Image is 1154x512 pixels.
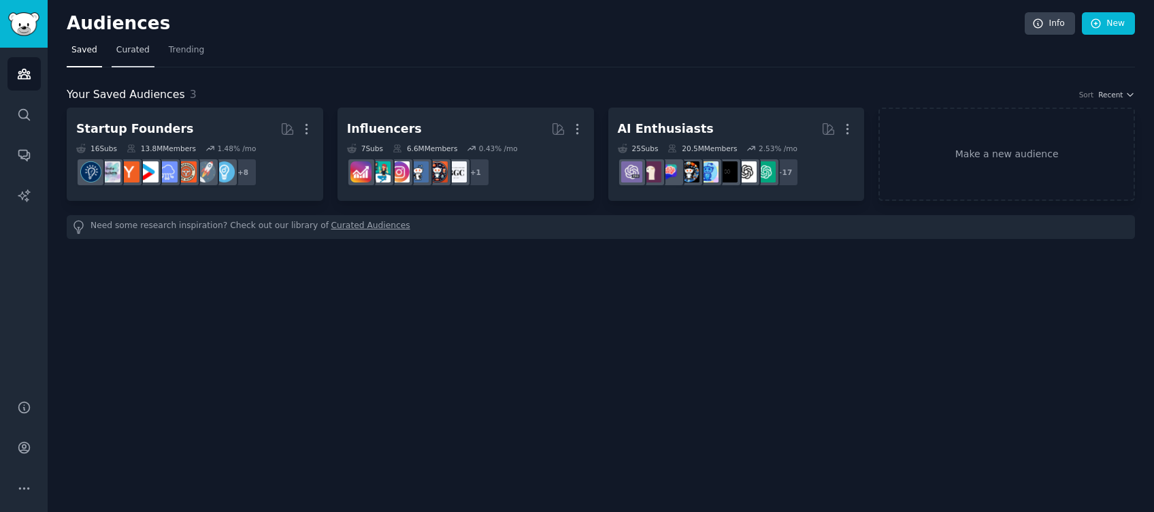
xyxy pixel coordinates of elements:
[169,44,204,57] span: Trending
[137,161,159,182] img: startup
[697,161,719,182] img: artificial
[1098,90,1135,99] button: Recent
[156,161,178,182] img: SaaS
[393,144,457,153] div: 6.6M Members
[76,144,117,153] div: 16 Sub s
[337,108,594,201] a: Influencers7Subs6.6MMembers0.43% /mo+1BeautyGuruChattersocialmediaInstagramInstagramMarketinginfl...
[479,144,518,153] div: 0.43 % /mo
[190,88,197,101] span: 3
[618,121,714,138] div: AI Enthusiasts
[331,220,410,234] a: Curated Audiences
[116,44,150,57] span: Curated
[640,161,661,182] img: LocalLLaMA
[608,108,865,201] a: AI Enthusiasts25Subs20.5MMembers2.53% /mo+17ChatGPTOpenAIArtificialInteligenceartificialaiArtChat...
[621,161,642,182] img: ChatGPTPro
[667,144,737,153] div: 20.5M Members
[369,161,391,182] img: influencermarketing
[759,144,797,153] div: 2.53 % /mo
[71,44,97,57] span: Saved
[878,108,1135,201] a: Make a new audience
[389,161,410,182] img: InstagramMarketing
[214,161,235,182] img: Entrepreneur
[67,39,102,67] a: Saved
[755,161,776,182] img: ChatGPT
[217,144,256,153] div: 1.48 % /mo
[112,39,154,67] a: Curated
[118,161,139,182] img: ycombinator
[461,158,490,187] div: + 1
[736,161,757,182] img: OpenAI
[8,12,39,36] img: GummySearch logo
[164,39,209,67] a: Trending
[408,161,429,182] img: Instagram
[659,161,680,182] img: ChatGPTPromptGenius
[1098,90,1123,99] span: Recent
[127,144,196,153] div: 13.8M Members
[427,161,448,182] img: socialmedia
[618,144,659,153] div: 25 Sub s
[446,161,467,182] img: BeautyGuruChatter
[716,161,738,182] img: ArtificialInteligence
[67,215,1135,239] div: Need some research inspiration? Check out our library of
[195,161,216,182] img: startups
[67,13,1025,35] h2: Audiences
[176,161,197,182] img: EntrepreneurRideAlong
[678,161,699,182] img: aiArt
[99,161,120,182] img: indiehackers
[67,86,185,103] span: Your Saved Audiences
[347,144,383,153] div: 7 Sub s
[229,158,257,187] div: + 8
[770,158,799,187] div: + 17
[1025,12,1075,35] a: Info
[1079,90,1094,99] div: Sort
[80,161,101,182] img: Entrepreneurship
[1082,12,1135,35] a: New
[67,108,323,201] a: Startup Founders16Subs13.8MMembers1.48% /mo+8EntrepreneurstartupsEntrepreneurRideAlongSaaSstartup...
[76,121,193,138] div: Startup Founders
[350,161,372,182] img: InstagramGrowthTips
[347,121,422,138] div: Influencers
